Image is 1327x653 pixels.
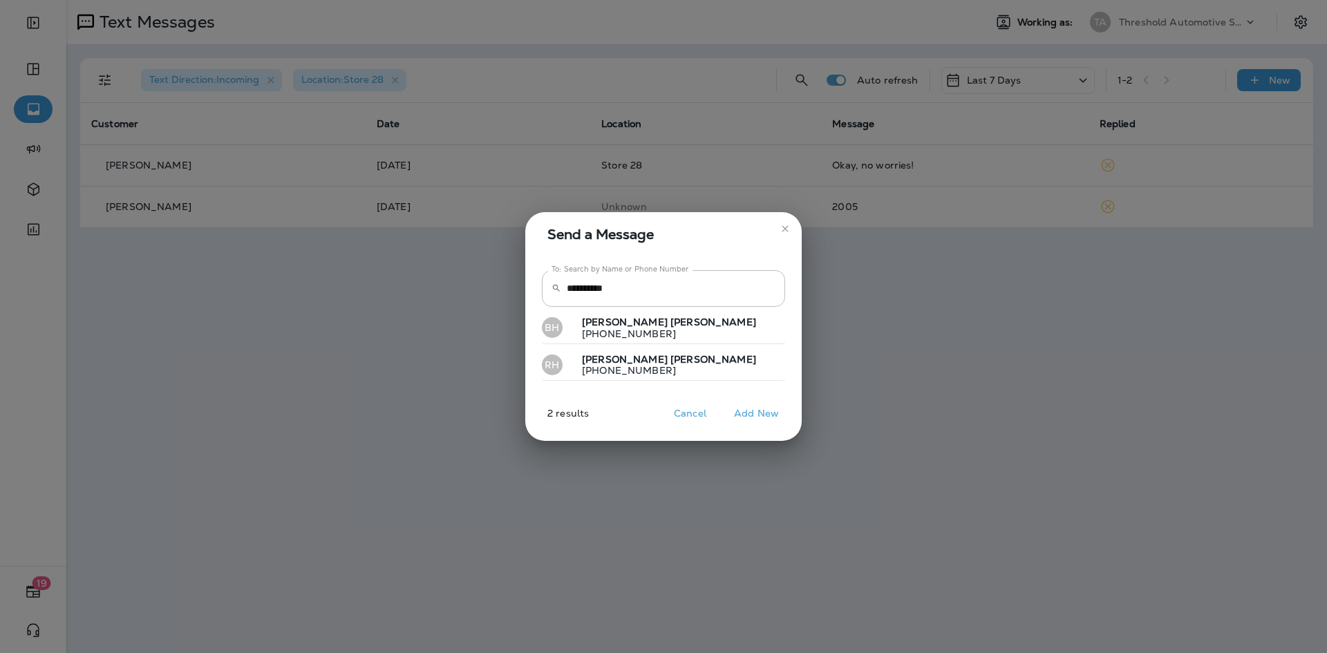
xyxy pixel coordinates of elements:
div: BH [542,317,563,338]
p: 2 results [520,408,589,430]
button: RH[PERSON_NAME] [PERSON_NAME][PHONE_NUMBER] [542,350,785,381]
span: [PERSON_NAME] [670,316,756,328]
label: To: Search by Name or Phone Number [552,264,689,274]
span: [PERSON_NAME] [670,353,756,366]
button: close [774,218,796,240]
p: [PHONE_NUMBER] [571,328,756,339]
button: Add New [727,403,786,424]
span: [PERSON_NAME] [582,353,668,366]
span: Send a Message [547,223,785,245]
div: RH [542,354,563,375]
p: [PHONE_NUMBER] [571,365,756,376]
button: Cancel [664,403,716,424]
button: BH[PERSON_NAME] [PERSON_NAME][PHONE_NUMBER] [542,312,785,344]
span: [PERSON_NAME] [582,316,668,328]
